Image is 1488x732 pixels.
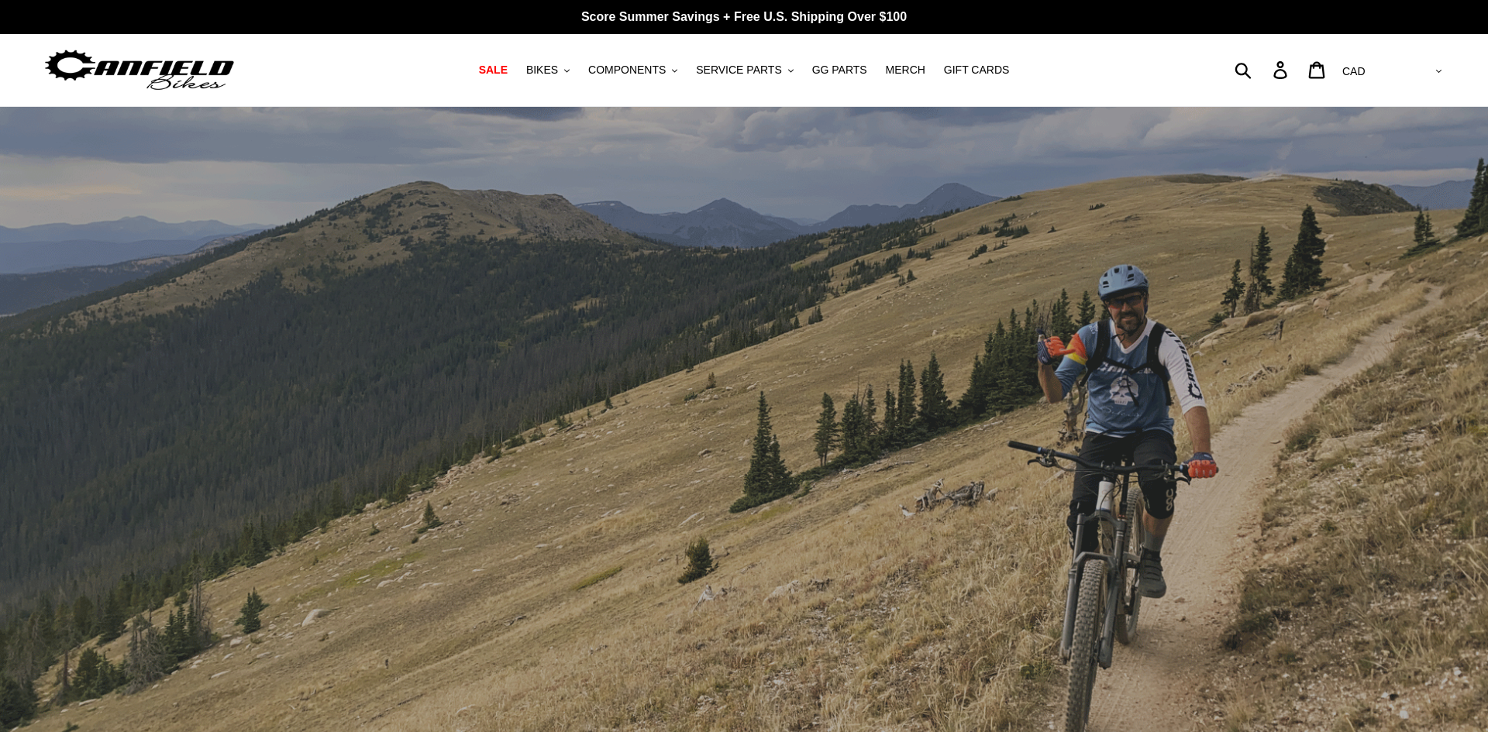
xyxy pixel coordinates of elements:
span: GG PARTS [812,64,867,77]
button: COMPONENTS [580,60,685,81]
input: Search [1243,53,1283,87]
span: SERVICE PARTS [696,64,781,77]
span: MERCH [886,64,925,77]
span: BIKES [526,64,558,77]
img: Canfield Bikes [43,46,236,95]
button: SERVICE PARTS [688,60,801,81]
span: GIFT CARDS [944,64,1010,77]
a: SALE [471,60,515,81]
span: COMPONENTS [588,64,666,77]
button: BIKES [518,60,577,81]
a: GG PARTS [804,60,875,81]
span: SALE [479,64,508,77]
a: GIFT CARDS [936,60,1018,81]
a: MERCH [878,60,933,81]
